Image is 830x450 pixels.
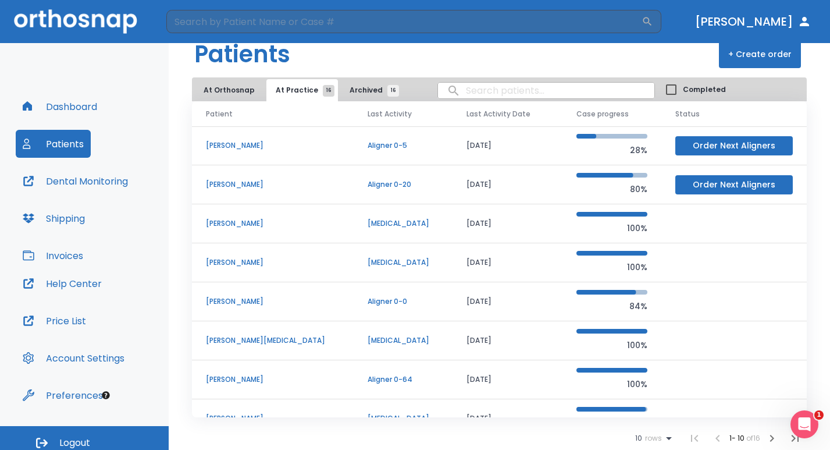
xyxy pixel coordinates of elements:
[16,307,93,335] button: Price List
[635,434,642,442] span: 10
[368,140,438,151] p: Aligner 0-5
[368,413,438,424] p: [MEDICAL_DATA]
[206,140,340,151] p: [PERSON_NAME]
[453,243,562,282] td: [DATE]
[194,37,290,72] h1: Patients
[675,136,793,155] button: Order Next Aligners
[814,410,824,420] span: 1
[206,179,340,190] p: [PERSON_NAME]
[16,93,104,121] button: Dashboard
[576,260,647,274] p: 100%
[206,257,340,268] p: [PERSON_NAME]
[453,165,562,204] td: [DATE]
[16,242,90,270] button: Invoices
[206,374,340,385] p: [PERSON_NAME]
[323,85,334,97] span: 16
[576,416,647,430] p: 98%
[453,360,562,399] td: [DATE]
[675,175,793,194] button: Order Next Aligners
[16,167,135,195] button: Dental Monitoring
[453,204,562,243] td: [DATE]
[276,85,329,95] span: At Practice
[790,410,818,438] iframe: Intercom live chat
[642,434,662,442] span: rows
[576,109,629,119] span: Case progress
[683,84,726,95] span: Completed
[206,335,340,346] p: [PERSON_NAME][MEDICAL_DATA]
[387,85,399,97] span: 16
[368,296,438,307] p: Aligner 0-0
[194,79,405,101] div: tabs
[206,218,340,229] p: [PERSON_NAME]
[16,130,91,158] button: Patients
[166,10,642,33] input: Search by Patient Name or Case #
[453,126,562,165] td: [DATE]
[576,182,647,196] p: 80%
[719,40,801,68] button: + Create order
[368,218,438,229] p: [MEDICAL_DATA]
[194,79,264,101] button: At Orthosnap
[690,11,816,32] button: [PERSON_NAME]
[746,433,760,443] span: of 16
[368,109,412,119] span: Last Activity
[16,344,131,372] button: Account Settings
[16,204,92,232] button: Shipping
[466,109,530,119] span: Last Activity Date
[16,270,109,297] button: Help Center
[576,338,647,352] p: 100%
[576,299,647,313] p: 84%
[368,335,438,346] p: [MEDICAL_DATA]
[576,143,647,157] p: 28%
[453,282,562,321] td: [DATE]
[206,296,340,307] p: [PERSON_NAME]
[368,257,438,268] p: [MEDICAL_DATA]
[453,399,562,438] td: [DATE]
[576,377,647,391] p: 100%
[576,221,647,235] p: 100%
[368,374,438,385] p: Aligner 0-64
[368,179,438,190] p: Aligner 0-20
[16,381,110,409] button: Preferences
[206,413,340,424] p: [PERSON_NAME]
[206,109,233,119] span: Patient
[59,437,90,449] span: Logout
[438,79,654,102] input: search
[350,85,393,95] span: Archived
[453,321,562,360] td: [DATE]
[675,109,700,119] span: Status
[729,433,746,443] span: 1 - 10
[14,9,137,33] img: Orthosnap
[101,390,111,401] div: Tooltip anchor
